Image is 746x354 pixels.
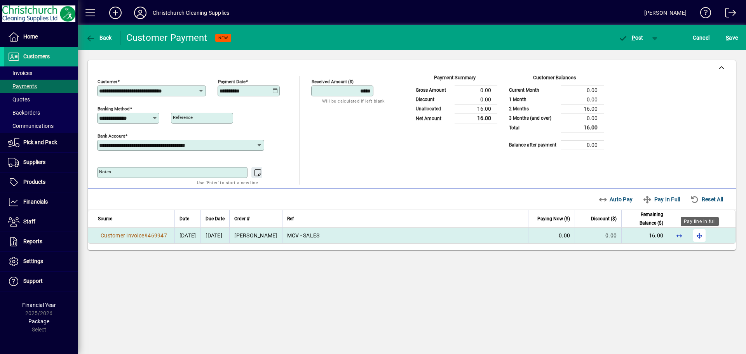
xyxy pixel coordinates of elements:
td: 0.00 [561,140,604,150]
span: ost [618,35,643,41]
a: Customer Invoice#469947 [98,231,170,240]
span: Staff [23,218,35,225]
span: Source [98,214,112,223]
a: Suppliers [4,153,78,172]
mat-label: Reference [173,115,193,120]
mat-label: Payment Date [218,79,246,84]
span: [DATE] [180,232,196,239]
td: Net Amount [412,113,455,123]
span: P [632,35,635,41]
a: Quotes [4,93,78,106]
span: 0.00 [559,232,570,239]
td: 2 Months [505,104,561,113]
td: [DATE] [200,228,229,243]
span: Pay In Full [643,193,680,206]
button: Profile [128,6,153,20]
span: 0.00 [605,232,617,239]
a: Support [4,272,78,291]
span: Financials [23,199,48,205]
span: # [144,232,148,239]
td: Current Month [505,85,561,95]
button: Back [84,31,114,45]
a: Products [4,173,78,192]
a: Staff [4,212,78,232]
td: Balance after payment [505,140,561,150]
td: MCV - SALES [282,228,528,243]
span: Package [28,318,49,324]
td: 16.00 [561,104,604,113]
td: 0.00 [561,113,604,123]
td: 16.00 [455,104,497,113]
span: NEW [218,35,228,40]
span: Quotes [8,96,30,103]
span: Products [23,179,45,185]
a: Reports [4,232,78,251]
mat-label: Notes [99,169,111,174]
div: Pay line in full [681,217,719,226]
div: Customer Payment [126,31,207,44]
span: Due Date [206,214,225,223]
button: Cancel [691,31,712,45]
div: Customer Balances [505,74,604,85]
td: 0.00 [455,95,497,104]
div: Christchurch Cleaning Supplies [153,7,229,19]
td: 1 Month [505,95,561,104]
button: Pay In Full [640,192,683,206]
span: Back [86,35,112,41]
a: Knowledge Base [694,2,711,27]
span: Pick and Pack [23,139,57,145]
mat-hint: Use 'Enter' to start a new line [197,178,258,187]
button: Reset All [687,192,726,206]
td: Total [505,123,561,133]
a: Payments [4,80,78,93]
a: Backorders [4,106,78,119]
div: Payment Summary [412,74,497,85]
span: Remaining Balance ($) [626,210,663,227]
a: Pick and Pack [4,133,78,152]
button: Save [724,31,740,45]
span: Customer Invoice [101,232,144,239]
mat-label: Bank Account [98,133,125,139]
mat-label: Customer [98,79,117,84]
span: Date [180,214,189,223]
a: Communications [4,119,78,133]
span: 469947 [148,232,167,239]
td: 0.00 [561,95,604,104]
span: Support [23,278,43,284]
span: Auto Pay [598,193,633,206]
td: 0.00 [455,85,497,95]
span: Customers [23,53,50,59]
app-page-summary-card: Customer Balances [505,76,604,150]
span: Cancel [693,31,710,44]
span: Settings [23,258,43,264]
span: Backorders [8,110,40,116]
td: 3 Months (and over) [505,113,561,123]
td: Discount [412,95,455,104]
a: Invoices [4,66,78,80]
button: Auto Pay [595,192,636,206]
mat-hint: Will be calculated if left blank [322,96,385,105]
span: 16.00 [649,232,663,239]
span: Payments [8,83,37,89]
span: Discount ($) [591,214,617,223]
a: Home [4,27,78,47]
mat-label: Banking method [98,106,130,112]
app-page-summary-card: Payment Summary [412,76,497,124]
span: Suppliers [23,159,45,165]
span: Ref [287,214,294,223]
span: Reset All [690,193,723,206]
span: Home [23,33,38,40]
span: ave [726,31,738,44]
button: Add [103,6,128,20]
div: [PERSON_NAME] [644,7,687,19]
span: Financial Year [22,302,56,308]
span: Reports [23,238,42,244]
td: Gross Amount [412,85,455,95]
td: 16.00 [561,123,604,133]
a: Settings [4,252,78,271]
span: S [726,35,729,41]
app-page-header-button: Back [78,31,120,45]
span: Order # [234,214,249,223]
mat-label: Received Amount ($) [312,79,354,84]
button: Post [614,31,647,45]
